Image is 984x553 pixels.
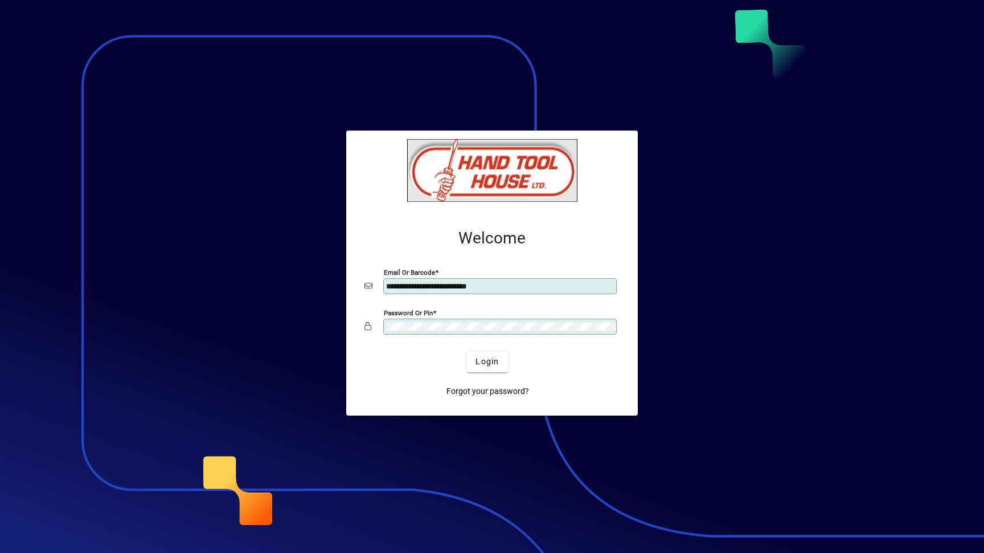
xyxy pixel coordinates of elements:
[475,356,499,368] span: Login
[466,352,508,372] button: Login
[442,381,534,402] a: Forgot your password?
[384,268,435,276] mat-label: Email or Barcode
[384,308,433,316] mat-label: Password or Pin
[446,385,529,397] span: Forgot your password?
[364,229,620,248] h2: Welcome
